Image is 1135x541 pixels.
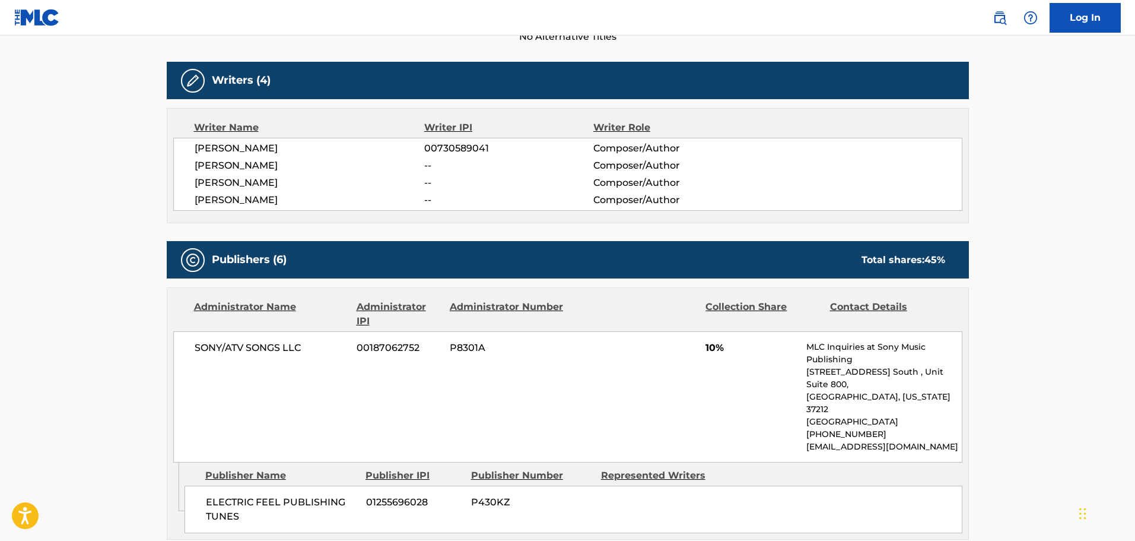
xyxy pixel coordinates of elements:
[601,469,722,483] div: Represented Writers
[806,366,961,391] p: [STREET_ADDRESS] South , Unit Suite 800,
[424,159,593,173] span: --
[1076,484,1135,541] iframe: Chat Widget
[830,300,945,328] div: Contact Details
[205,469,357,483] div: Publisher Name
[14,9,60,26] img: MLC Logo
[195,193,425,207] span: [PERSON_NAME]
[206,495,357,524] span: ELECTRIC FEEL PUBLISHING TUNES
[194,121,425,135] div: Writer Name
[212,253,287,267] h5: Publishers (6)
[195,159,425,173] span: [PERSON_NAME]
[593,176,747,190] span: Composer/Author
[365,469,462,483] div: Publisher IPI
[186,253,200,267] img: Publishers
[1079,496,1086,531] div: Drag
[988,6,1012,30] a: Public Search
[1023,11,1038,25] img: help
[806,341,961,366] p: MLC Inquiries at Sony Music Publishing
[924,254,945,265] span: 45 %
[424,141,593,156] span: 00730589041
[195,341,348,355] span: SONY/ATV SONGS LLC
[1019,6,1042,30] div: Help
[357,300,441,328] div: Administrator IPI
[471,495,592,510] span: P430KZ
[806,428,961,441] p: [PHONE_NUMBER]
[167,30,969,44] span: No Alternative Titles
[212,74,271,87] h5: Writers (4)
[993,11,1007,25] img: search
[806,391,961,416] p: [GEOGRAPHIC_DATA], [US_STATE] 37212
[861,253,945,267] div: Total shares:
[705,341,797,355] span: 10%
[424,176,593,190] span: --
[450,300,565,328] div: Administrator Number
[705,300,821,328] div: Collection Share
[450,341,565,355] span: P8301A
[471,469,592,483] div: Publisher Number
[195,141,425,156] span: [PERSON_NAME]
[186,74,200,88] img: Writers
[424,121,593,135] div: Writer IPI
[194,300,348,328] div: Administrator Name
[424,193,593,207] span: --
[593,141,747,156] span: Composer/Author
[366,495,462,510] span: 01255696028
[357,341,441,355] span: 00187062752
[195,176,425,190] span: [PERSON_NAME]
[593,121,747,135] div: Writer Role
[593,193,747,207] span: Composer/Author
[806,416,961,428] p: [GEOGRAPHIC_DATA]
[1050,3,1121,33] a: Log In
[593,159,747,173] span: Composer/Author
[806,441,961,453] p: [EMAIL_ADDRESS][DOMAIN_NAME]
